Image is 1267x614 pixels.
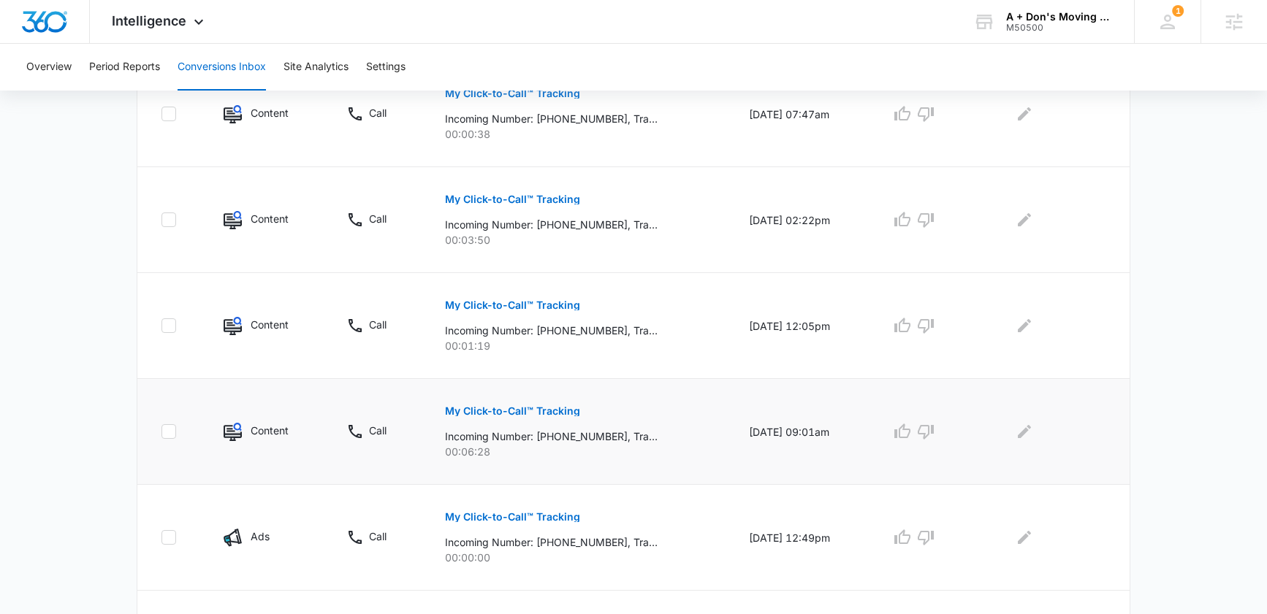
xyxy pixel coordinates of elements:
p: Call [369,105,387,120]
p: 00:01:19 [445,338,713,353]
td: [DATE] 07:47am [731,61,874,167]
button: Settings [366,44,406,91]
td: [DATE] 02:22pm [731,167,874,273]
button: My Click-to-Call™ Tracking [445,182,580,217]
p: My Click-to-Call™ Tracking [445,512,580,522]
p: Content [251,211,289,226]
button: Edit Comments [1013,208,1036,231]
p: My Click-to-Call™ Tracking [445,300,580,310]
p: Incoming Number: [PHONE_NUMBER], Tracking Number: [PHONE_NUMBER], Ring To: [PHONE_NUMBER], Caller... [445,534,658,550]
button: My Click-to-Call™ Tracking [445,288,580,323]
span: Intelligence [112,13,186,28]
p: Incoming Number: [PHONE_NUMBER], Tracking Number: [PHONE_NUMBER], Ring To: [PHONE_NUMBER], Caller... [445,323,658,338]
button: Edit Comments [1013,102,1036,126]
p: Content [251,317,289,332]
p: Content [251,423,289,438]
td: [DATE] 12:05pm [731,273,874,379]
button: My Click-to-Call™ Tracking [445,76,580,111]
button: Edit Comments [1013,314,1036,337]
td: [DATE] 12:49pm [731,485,874,591]
p: 00:06:28 [445,444,713,459]
button: Conversions Inbox [178,44,266,91]
p: Call [369,211,387,226]
p: Call [369,317,387,332]
p: Incoming Number: [PHONE_NUMBER], Tracking Number: [PHONE_NUMBER], Ring To: [PHONE_NUMBER], Caller... [445,111,658,126]
button: Edit Comments [1013,526,1036,549]
p: Ads [251,529,270,544]
div: account name [1006,11,1113,23]
button: Edit Comments [1013,420,1036,443]
button: My Click-to-Call™ Tracking [445,499,580,534]
p: Incoming Number: [PHONE_NUMBER], Tracking Number: [PHONE_NUMBER], Ring To: [PHONE_NUMBER], Caller... [445,429,658,444]
p: Call [369,423,387,438]
p: 00:00:00 [445,550,713,565]
button: Period Reports [89,44,160,91]
button: Overview [26,44,72,91]
p: My Click-to-Call™ Tracking [445,88,580,99]
p: Incoming Number: [PHONE_NUMBER], Tracking Number: [PHONE_NUMBER], Ring To: [PHONE_NUMBER], Caller... [445,217,658,232]
button: Site Analytics [284,44,349,91]
p: My Click-to-Call™ Tracking [445,194,580,204]
div: notifications count [1172,5,1184,17]
p: 00:03:50 [445,232,713,247]
td: [DATE] 09:01am [731,379,874,485]
button: My Click-to-Call™ Tracking [445,394,580,429]
p: My Click-to-Call™ Tracking [445,406,580,416]
div: account id [1006,23,1113,33]
span: 1 [1172,5,1184,17]
p: Call [369,529,387,544]
p: Content [251,105,289,120]
p: 00:00:38 [445,126,713,142]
